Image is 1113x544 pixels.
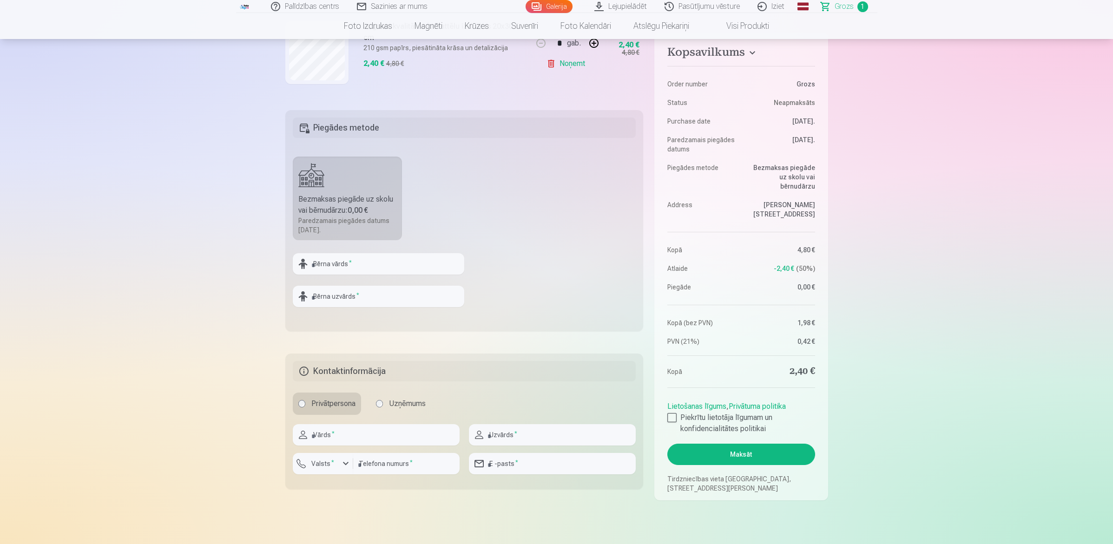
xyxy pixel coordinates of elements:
dd: 1,98 € [746,318,815,328]
div: , [667,397,815,434]
div: gab. [567,32,581,54]
span: 1 [857,1,868,12]
b: 0,00 € [348,206,368,215]
a: Suvenīri [500,13,549,39]
button: Kopsavilkums [667,46,815,62]
dt: Purchase date [667,117,737,126]
dd: [DATE]. [746,135,815,154]
div: 2,40 € [363,58,384,69]
dd: 2,40 € [746,365,815,378]
a: Privātuma politika [729,402,786,411]
a: Krūzes [454,13,500,39]
dt: PVN (21%) [667,337,737,346]
div: Paredzamais piegādes datums [DATE]. [298,216,397,235]
dt: Order number [667,79,737,89]
dd: Grozs [746,79,815,89]
label: Valsts [308,459,338,468]
dt: Piegādes metode [667,163,737,191]
a: Foto izdrukas [333,13,403,39]
dt: Address [667,200,737,219]
dd: 4,80 € [746,245,815,255]
dt: Kopā (bez PVN) [667,318,737,328]
dd: 0,42 € [746,337,815,346]
dt: Kopā [667,245,737,255]
a: Atslēgu piekariņi [622,13,700,39]
span: 50 % [796,264,815,273]
span: Neapmaksāts [774,98,815,107]
dt: Status [667,98,737,107]
a: Noņemt [547,54,589,73]
p: Tirdzniecības vieta [GEOGRAPHIC_DATA], [STREET_ADDRESS][PERSON_NAME] [667,474,815,493]
input: Privātpersona [298,400,306,407]
span: -2,40 € [774,264,794,273]
label: Uzņēmums [370,393,431,415]
button: Maksāt [667,444,815,465]
h5: Kontaktinformācija [293,361,636,381]
span: Grozs [835,1,854,12]
div: 4,80 € [386,59,404,68]
img: /fa1 [240,4,250,9]
dd: [DATE]. [746,117,815,126]
a: Magnēti [403,13,454,39]
a: Lietošanas līgums [667,402,726,411]
a: Foto kalendāri [549,13,622,39]
dt: Paredzamais piegādes datums [667,135,737,154]
dd: [PERSON_NAME][STREET_ADDRESS] [746,200,815,219]
dt: Piegāde [667,282,737,292]
p: 210 gsm papīrs, piesātināta krāsa un detalizācija [363,43,527,52]
dt: Atlaide [667,264,737,273]
dt: Kopā [667,365,737,378]
a: Visi produkti [700,13,780,39]
div: 4,80 € [622,48,639,57]
dd: Bezmaksas piegāde uz skolu vai bērnudārzu [746,163,815,191]
label: Piekrītu lietotāja līgumam un konfidencialitātes politikai [667,412,815,434]
div: Bezmaksas piegāde uz skolu vai bērnudārzu : [298,194,397,216]
input: Uzņēmums [376,400,383,407]
div: 2,40 € [619,42,639,48]
dd: 0,00 € [746,282,815,292]
label: Privātpersona [293,393,361,415]
h5: Piegādes metode [293,118,636,138]
button: Valsts* [293,453,353,474]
